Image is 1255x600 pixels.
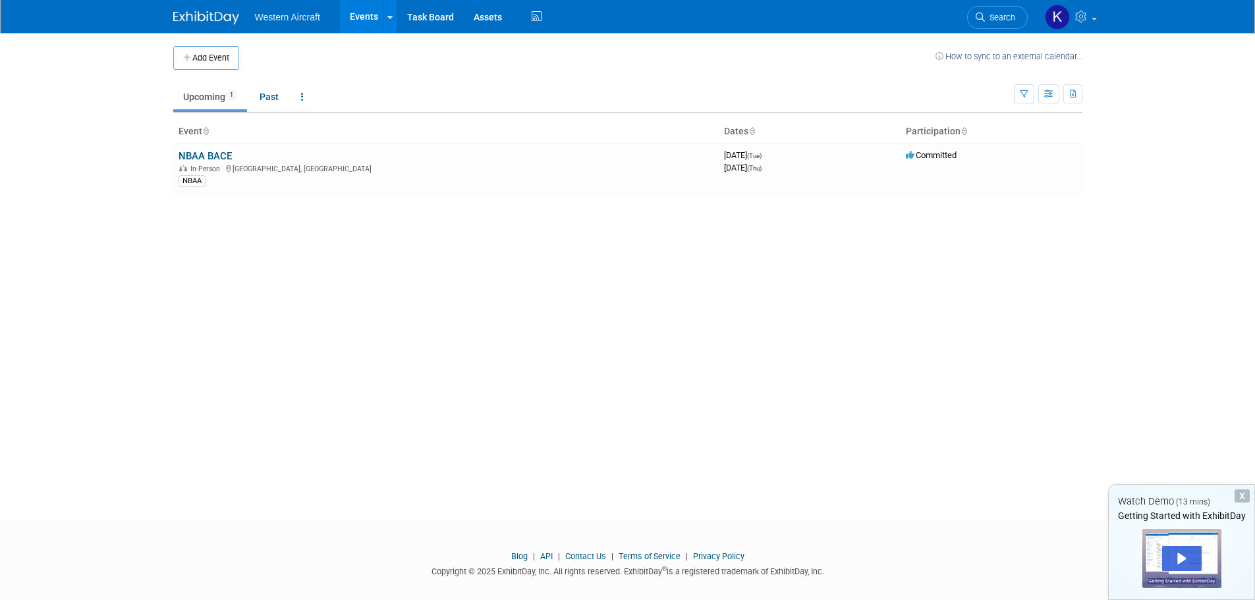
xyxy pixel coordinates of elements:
span: In-Person [190,165,224,173]
th: Event [173,121,719,143]
span: Committed [906,150,957,160]
a: Terms of Service [619,551,681,561]
a: Contact Us [565,551,606,561]
a: Blog [511,551,528,561]
a: Upcoming1 [173,84,247,109]
span: | [608,551,617,561]
img: ExhibitDay [173,11,239,24]
span: (13 mins) [1176,497,1210,506]
span: | [555,551,563,561]
span: Western Aircraft [255,12,320,22]
span: [DATE] [724,163,762,173]
a: How to sync to an external calendar... [935,51,1082,61]
span: | [683,551,691,561]
button: Add Event [173,46,239,70]
a: Privacy Policy [693,551,744,561]
div: Watch Demo [1109,495,1254,508]
div: [GEOGRAPHIC_DATA], [GEOGRAPHIC_DATA] [179,163,713,173]
div: NBAA [179,175,206,187]
sup: ® [662,565,667,572]
a: NBAA BACE [179,150,232,162]
div: Play [1162,546,1202,571]
span: (Thu) [747,165,762,172]
a: API [540,551,553,561]
a: Sort by Start Date [748,126,755,136]
img: In-Person Event [179,165,187,171]
th: Dates [719,121,901,143]
span: [DATE] [724,150,766,160]
span: (Tue) [747,152,762,159]
div: Getting Started with ExhibitDay [1109,509,1254,522]
span: | [530,551,538,561]
div: Dismiss [1235,489,1250,503]
a: Sort by Event Name [202,126,209,136]
span: 1 [226,90,237,100]
th: Participation [901,121,1082,143]
span: - [764,150,766,160]
span: Search [985,13,1015,22]
a: Sort by Participation Type [961,126,967,136]
img: Kindra Mahler [1045,5,1070,30]
a: Past [250,84,289,109]
a: Search [967,6,1028,29]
